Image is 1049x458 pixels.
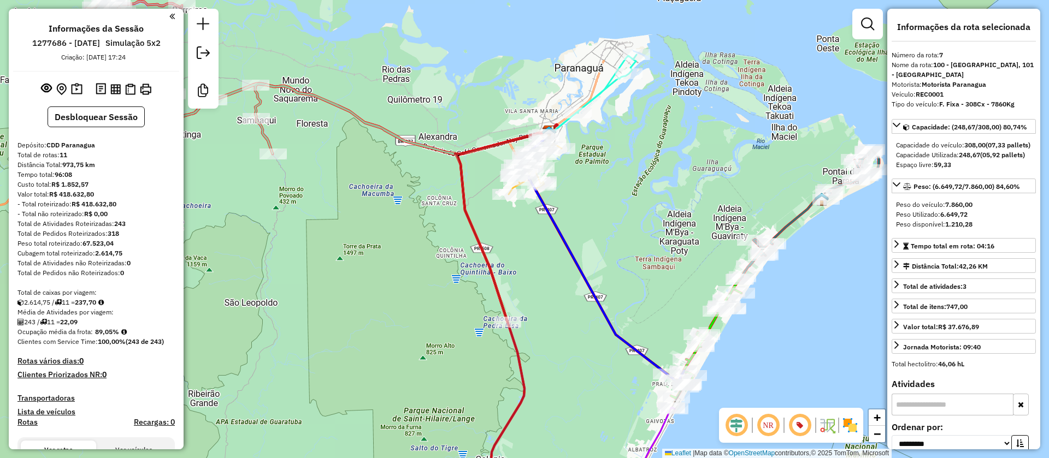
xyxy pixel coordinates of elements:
span: Exibir número da rota [787,412,813,438]
div: 2.614,75 / 11 = [17,298,175,307]
em: Média calculada utilizando a maior ocupação (%Peso ou %Cubagem) de cada rota da sessão. Rotas cro... [121,329,127,335]
div: Número da rota: [892,50,1036,60]
div: Total de Pedidos Roteirizados: [17,229,175,239]
div: Jornada Motorista: 09:40 [903,342,981,352]
a: Distância Total:42,26 KM [892,258,1036,273]
h4: Informações da Sessão [49,23,144,34]
div: Total de Pedidos não Roteirizados: [17,268,175,278]
div: Total de Atividades não Roteirizadas: [17,258,175,268]
h4: Recargas: 0 [134,418,175,427]
div: Total de itens: [903,302,968,312]
button: Logs desbloquear sessão [93,81,108,98]
div: Média de Atividades por viagem: [17,307,175,317]
div: Valor total: [903,322,979,332]
strong: 318 [108,229,119,237]
strong: Motorista Paranagua [922,80,986,88]
a: Nova sessão e pesquisa [192,13,214,38]
div: Espaço livre: [896,160,1032,170]
i: Total de Atividades [17,319,24,325]
strong: 0 [102,370,107,379]
i: Meta Caixas/viagem: 182,26 Diferença: 55,44 [98,299,104,306]
div: Total de Atividades Roteirizadas: [17,219,175,229]
strong: 1.210,28 [945,220,973,228]
h4: Rotas vários dias: [17,356,175,366]
img: PONTAL DO PARANÁ [815,192,829,206]
a: Exibir filtros [857,13,879,35]
span: + [874,411,881,424]
a: Total de itens:747,00 [892,299,1036,313]
span: 42,26 KM [959,262,988,270]
div: Total de caixas por viagem: [17,288,175,298]
div: Motorista: [892,80,1036,90]
strong: 237,70 [75,298,96,306]
img: Exibir/Ocultar setores [841,417,859,434]
div: Map data © contributors,© 2025 TomTom, Microsoft [662,449,892,458]
h4: Atividades [892,379,1036,389]
div: Distância Total: [903,261,988,271]
a: Jornada Motorista: 09:40 [892,339,1036,354]
strong: 96:08 [55,170,72,179]
span: Total de atividades: [903,282,967,290]
strong: 747,00 [946,302,968,311]
div: Tipo do veículo: [892,99,1036,109]
a: Peso: (6.649,72/7.860,00) 84,60% [892,179,1036,193]
div: Peso Utilizado: [896,210,1032,219]
strong: F. Fixa - 308Cx - 7860Kg [939,100,1015,108]
strong: 7 [939,51,943,59]
img: Fluxo de ruas [818,417,836,434]
span: Peso do veículo: [896,200,973,209]
div: Peso: (6.649,72/7.860,00) 84,60% [892,195,1036,234]
span: Ocultar deslocamento [723,412,750,438]
strong: 22,09 [60,318,78,326]
button: Ordem crescente [1011,435,1029,452]
strong: R$ 0,00 [84,210,108,218]
strong: 0 [127,259,131,267]
strong: R$ 418.632,80 [49,190,94,198]
div: Criação: [DATE] 17:24 [57,52,130,62]
span: Tempo total em rota: 04:16 [911,242,994,250]
strong: (05,92 pallets) [980,151,1025,159]
img: CDD Paranagua [542,125,556,139]
strong: 2.614,75 [95,249,122,257]
div: - Total roteirizado: [17,199,175,209]
button: Painel de Sugestão [69,81,85,98]
h4: Transportadoras [17,394,175,403]
strong: 248,67 [959,151,980,159]
strong: 243 [114,219,126,228]
div: Veículo: [892,90,1036,99]
span: Capacidade: (248,67/308,00) 80,74% [912,123,1027,131]
strong: 11 [60,151,67,159]
a: Rotas [17,418,38,427]
div: Cubagem total roteirizado: [17,248,175,258]
i: Cubagem total roteirizado [17,299,24,306]
button: Imprimir Rotas [138,81,154,97]
div: Peso total roteirizado: [17,239,175,248]
strong: R$ 37.676,89 [938,323,979,331]
button: Visualizar Romaneio [123,81,138,97]
div: Nome da rota: [892,60,1036,80]
a: Clique aqui para minimizar o painel [169,10,175,22]
a: Capacidade: (248,67/308,00) 80,74% [892,119,1036,134]
div: - Total não roteirizado: [17,209,175,219]
span: Ocultar NR [755,412,781,438]
a: Leaflet [665,449,691,457]
h6: Simulação 5x2 [105,38,161,48]
strong: (07,33 pallets) [986,141,1030,149]
h4: Informações da rota selecionada [892,22,1036,32]
strong: 308,00 [964,141,986,149]
h4: Clientes Priorizados NR: [17,370,175,379]
strong: 3 [963,282,967,290]
div: Total hectolitro: [892,359,1036,369]
button: Exibir sessão original [39,80,54,98]
strong: 100 - [GEOGRAPHIC_DATA], 101 - [GEOGRAPHIC_DATA] [892,61,1034,79]
strong: CDD Paranagua [46,141,95,149]
span: Clientes com Service Time: [17,337,98,346]
div: 243 / 11 = [17,317,175,327]
strong: 973,75 km [62,160,95,169]
strong: 59,33 [934,160,951,169]
a: Total de atividades:3 [892,278,1036,293]
div: Depósito: [17,140,175,150]
a: Exportar sessão [192,42,214,67]
a: Valor total:R$ 37.676,89 [892,319,1036,334]
span: | [693,449,694,457]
